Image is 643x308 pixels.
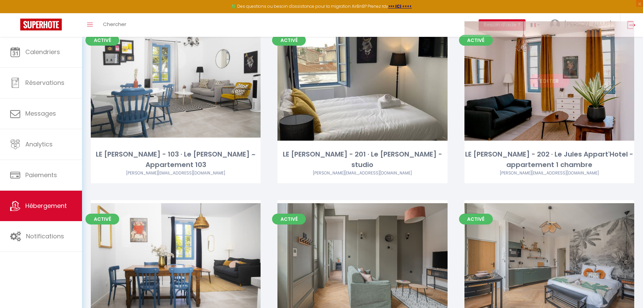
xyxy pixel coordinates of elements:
span: Activé [459,214,493,224]
div: LE [PERSON_NAME] - 201 · Le [PERSON_NAME] - studio [277,149,447,170]
div: LE [PERSON_NAME] - 202 · Le Jules Appart'Hotel - appartement 1 chambre [464,149,634,170]
span: Activé [272,35,306,46]
span: [PERSON_NAME] [564,20,612,28]
span: Hébergement [25,202,67,210]
div: Airbnb [277,170,447,176]
span: Activé [85,214,119,224]
img: logout [627,21,636,29]
button: Besoin d'aide ? [479,19,526,31]
span: Messages [25,109,56,118]
img: ... [550,19,560,29]
div: Airbnb [464,170,634,176]
span: Chercher [103,21,126,28]
a: >>> ICI <<<< [388,3,412,9]
span: Notifications [26,232,64,240]
span: Activé [85,35,119,46]
span: Activé [459,35,493,46]
span: Activé [272,214,306,224]
img: Super Booking [20,19,62,30]
div: LE [PERSON_NAME] - 103 · Le [PERSON_NAME] ~ Appartement 103 [91,149,261,170]
a: ... [PERSON_NAME] [545,13,620,37]
a: Editer [529,74,569,88]
span: Réservations [25,78,64,87]
div: Airbnb [91,170,261,176]
span: Analytics [25,140,53,148]
span: Paiements [25,171,57,179]
a: Chercher [98,13,131,37]
span: Calendriers [25,48,60,56]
